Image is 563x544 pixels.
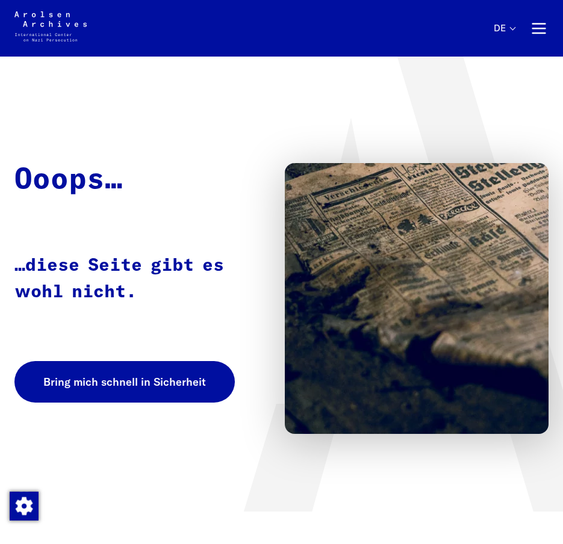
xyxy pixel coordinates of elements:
nav: Primär [494,11,549,46]
img: Zustimmung ändern [10,492,39,521]
button: Deutsch, Sprachauswahl [494,23,515,56]
span: Bring mich schnell in Sicherheit [43,374,206,390]
h1: Ooops… [14,163,123,197]
a: Bring mich schnell in Sicherheit [14,361,235,403]
p: …diese Seite gibt es wohl nicht. [14,253,261,306]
